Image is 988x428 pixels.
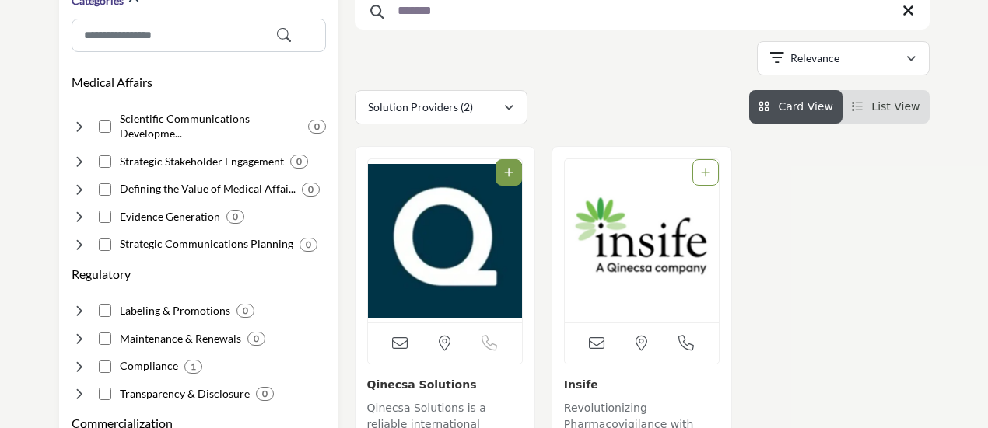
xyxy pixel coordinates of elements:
h3: Qinecsa Solutions [367,376,523,392]
div: 0 Results For Evidence Generation [226,210,244,224]
h4: Labeling & Promotions: Determining safe product use specifications and claims. [120,303,230,318]
a: Add To List [504,166,513,179]
b: 0 [233,211,238,222]
b: 1 [191,361,196,372]
input: Select Strategic Stakeholder Engagement checkbox [99,155,111,168]
h4: Compliance: Local and global regulatory compliance. [120,358,178,374]
h4: Strategic Stakeholder Engagement: Interacting with key opinion leaders and advocacy partners. [120,154,284,169]
p: Solution Providers (2) [368,99,473,115]
button: Regulatory [72,265,131,284]
div: 0 Results For Labeling & Promotions [236,304,254,318]
b: 0 [314,121,320,132]
input: Select Transparency & Disclosure checkbox [99,388,111,400]
button: Relevance [757,41,930,75]
b: 0 [308,184,314,195]
input: Select Scientific Communications Development checkbox [99,120,111,133]
b: 0 [262,388,268,399]
a: Open Listing in new tab [368,159,522,322]
li: List View [843,90,930,124]
h4: Maintenance & Renewals: Maintaining marketing authorizations and safety reporting. [120,331,241,346]
div: 0 Results For Scientific Communications Development [308,120,326,134]
h4: Scientific Communications Development: Creating scientific content showcasing clinical evidence. [120,111,302,141]
a: Add To List [701,166,710,179]
a: View List [852,100,920,113]
h4: Defining the Value of Medical Affairs [120,181,296,197]
h3: Insife [564,376,720,392]
b: 0 [306,239,311,250]
input: Select Maintenance & Renewals checkbox [99,332,111,345]
input: Select Labeling & Promotions checkbox [99,304,111,317]
div: 0 Results For Maintenance & Renewals [247,332,265,346]
input: Select Strategic Communications Planning checkbox [99,238,111,251]
li: Card View [749,90,843,124]
input: Select Evidence Generation checkbox [99,211,111,223]
h4: Strategic Communications Planning: Developing publication plans demonstrating product benefits an... [120,236,293,252]
img: Qinecsa Solutions [368,159,522,322]
h4: Transparency & Disclosure: Transparency & Disclosure [120,386,250,402]
a: Insife [564,378,598,391]
div: 0 Results For Strategic Stakeholder Engagement [290,155,308,169]
button: Solution Providers (2) [355,90,527,124]
img: Insife [565,159,719,322]
h4: Evidence Generation: Research to support clinical and economic value claims. [120,209,220,224]
input: Select Defining the Value of Medical Affairs checkbox [99,183,111,196]
input: Search Category [72,19,326,52]
b: 0 [254,333,259,344]
p: Relevance [790,50,839,66]
div: 1 Results For Compliance [184,360,202,374]
div: 0 Results For Transparency & Disclosure [256,387,274,401]
input: Select Compliance checkbox [99,360,111,373]
span: Card View [778,100,832,113]
a: View Card [759,100,833,113]
b: 0 [296,156,302,167]
div: 0 Results For Strategic Communications Planning [300,238,317,252]
button: Medical Affairs [72,73,152,92]
div: 0 Results For Defining the Value of Medical Affairs [302,183,320,197]
a: Open Listing in new tab [565,159,719,322]
span: List View [871,100,920,113]
a: Qinecsa Solutions [367,378,477,391]
b: 0 [243,305,248,316]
